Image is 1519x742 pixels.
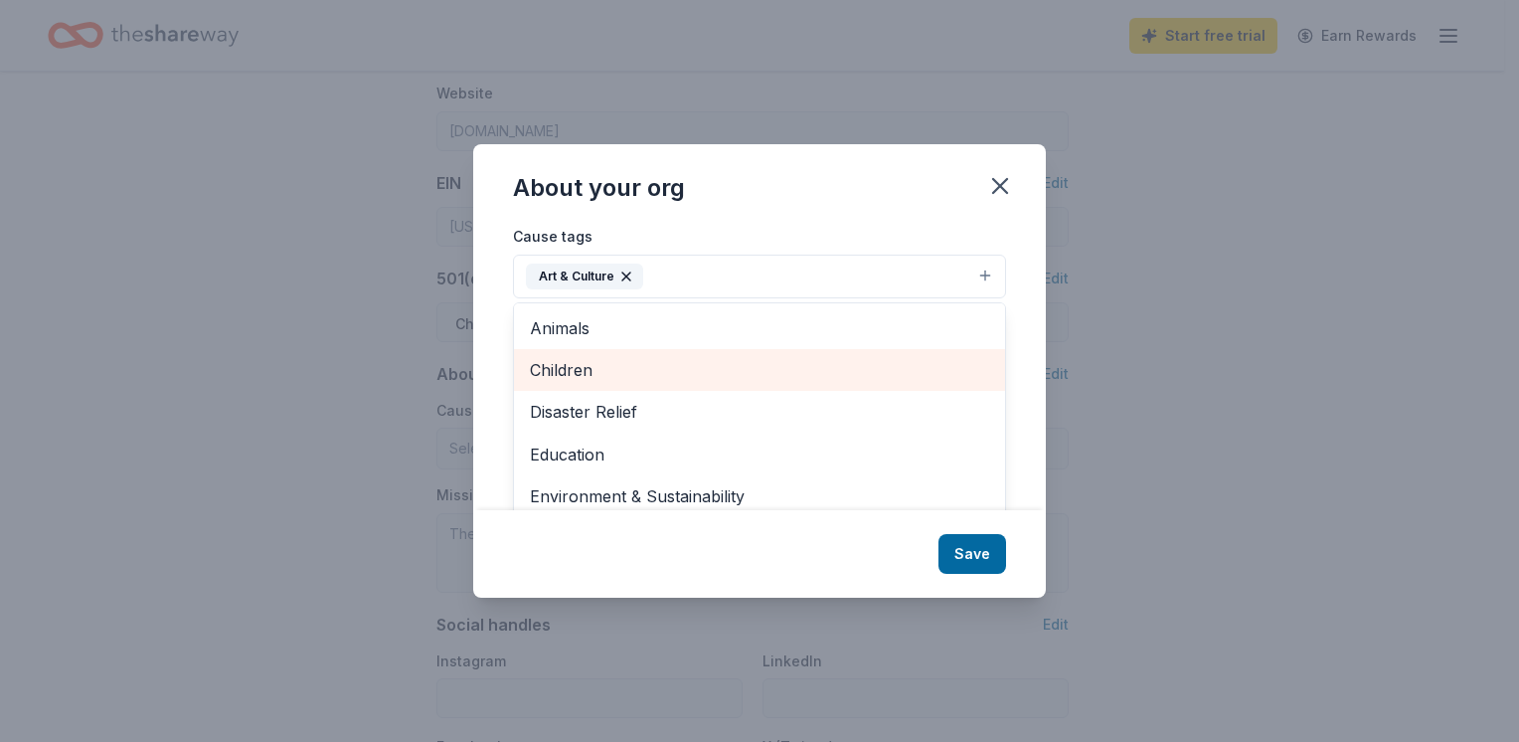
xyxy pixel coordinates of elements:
[530,315,989,341] span: Animals
[530,357,989,383] span: Children
[530,399,989,425] span: Disaster Relief
[526,264,643,289] div: Art & Culture
[530,483,989,509] span: Environment & Sustainability
[513,302,1006,541] div: Art & Culture
[530,442,989,467] span: Education
[513,255,1006,298] button: Art & Culture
